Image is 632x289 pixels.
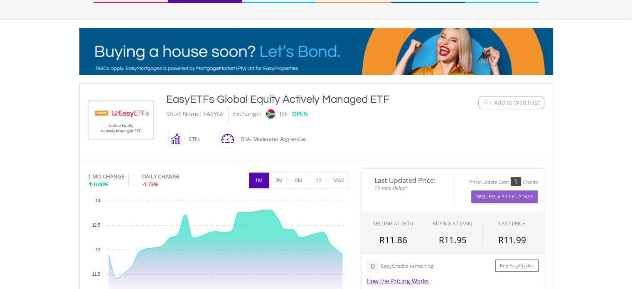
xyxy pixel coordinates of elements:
button: 3M [269,173,289,188]
div: Exchange: [233,107,261,121]
div: EasyETFs Global Equity Actively Managed ETF [166,92,427,107]
div: OPEN [292,107,308,121]
text: 13 [95,198,100,203]
img: TFSA.EASYGE.png [90,101,152,139]
div: 1 [511,177,521,186]
img: jse.png [266,109,275,119]
button: 1Y [309,173,329,188]
span: 15-min. Delay* [368,184,447,192]
span: 0.00% [94,180,108,188]
img: EasyMortage Promotion Banner [79,28,553,75]
text: 12.5 [92,223,100,227]
text: 11.5 [92,272,100,277]
button: 6M [289,173,309,188]
button: Request A Price Update [471,190,538,203]
button: 1M [249,173,269,188]
div: Credits [523,179,538,185]
span: + Add to Watchlist [489,99,540,107]
div: EasyCredits remaining [381,263,433,270]
div: LAST PRICE [499,220,525,227]
span: Last Updated Price: [368,177,447,184]
div: SELLING AT (BID) [373,220,413,227]
span: R11.95 [438,234,466,246]
div: Short Name: [166,107,201,121]
div: JSE [280,107,288,121]
div: 1 MO CHANGE [88,173,124,180]
span: R11.99 [498,234,526,246]
span: R11.86 [379,234,407,246]
img: Watchlist [483,99,489,106]
a: How the Pricing Works [366,277,429,285]
div: 0 [366,259,379,273]
span: -1.73% [142,180,158,188]
span: BUYING AT (ASK) [433,220,472,227]
text: 12 [95,247,100,252]
button: Watchlist + Add to Watchlist [478,96,544,109]
div: Price Update Cost: [470,179,509,185]
div: ETFs [185,129,200,149]
div: DAILY CHANGE [142,173,207,180]
div: Risk: Moderate/ Aggressive [237,129,306,149]
button: MAX [329,173,349,188]
div: EASYGE [203,107,224,121]
a: Buy EasyCredits [495,259,539,272]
